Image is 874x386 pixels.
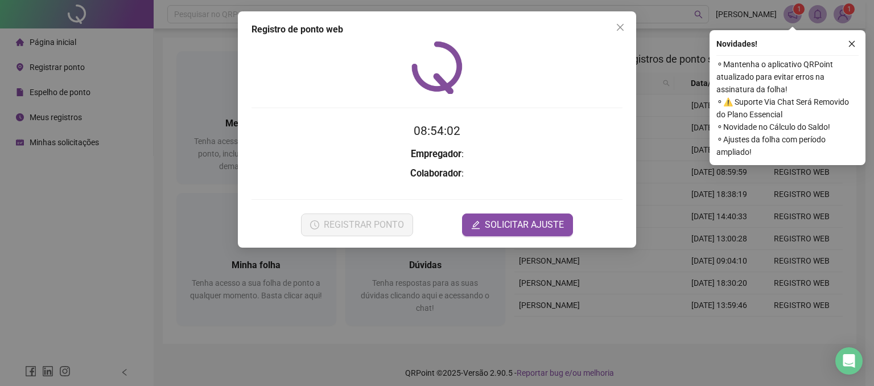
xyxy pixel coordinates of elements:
[835,347,863,375] div: Open Intercom Messenger
[411,149,461,159] strong: Empregador
[471,220,480,229] span: edit
[716,38,757,50] span: Novidades !
[414,124,460,138] time: 08:54:02
[716,133,859,158] span: ⚬ Ajustes da folha com período ampliado!
[301,213,413,236] button: REGISTRAR PONTO
[616,23,625,32] span: close
[716,121,859,133] span: ⚬ Novidade no Cálculo do Saldo!
[485,218,564,232] span: SOLICITAR AJUSTE
[848,40,856,48] span: close
[252,147,622,162] h3: :
[716,96,859,121] span: ⚬ ⚠️ Suporte Via Chat Será Removido do Plano Essencial
[462,213,573,236] button: editSOLICITAR AJUSTE
[252,166,622,181] h3: :
[411,41,463,94] img: QRPoint
[611,18,629,36] button: Close
[716,58,859,96] span: ⚬ Mantenha o aplicativo QRPoint atualizado para evitar erros na assinatura da folha!
[410,168,461,179] strong: Colaborador
[252,23,622,36] div: Registro de ponto web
